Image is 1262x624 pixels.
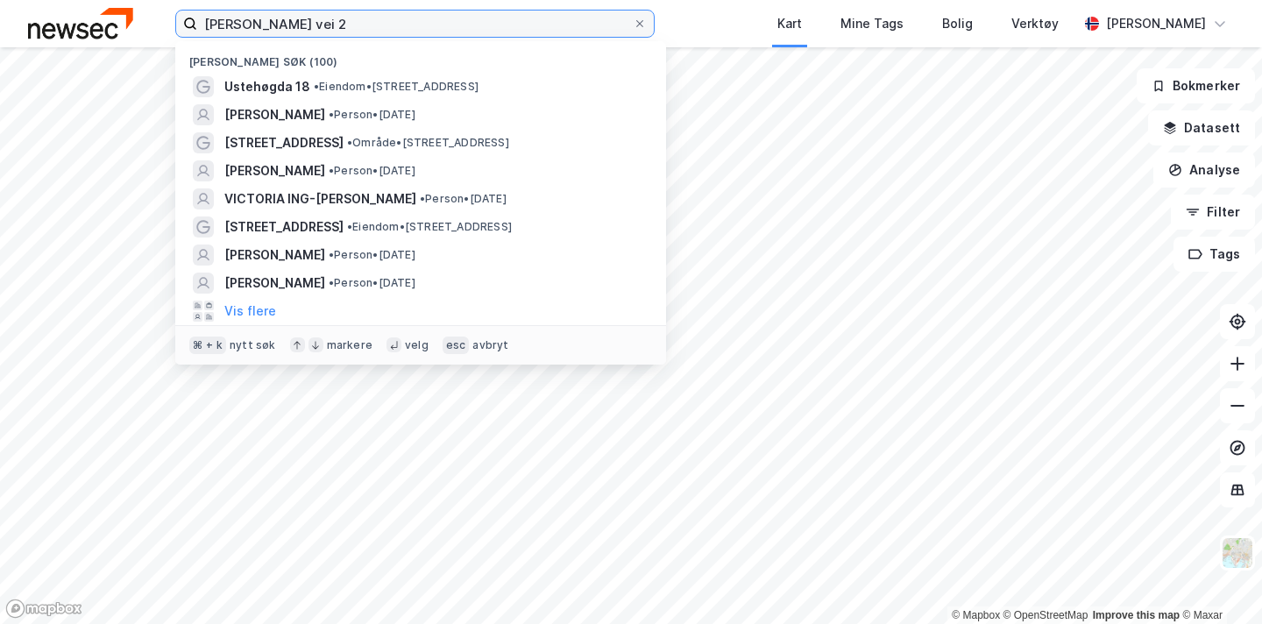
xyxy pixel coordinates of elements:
[329,248,415,262] span: Person • [DATE]
[224,132,344,153] span: [STREET_ADDRESS]
[230,338,276,352] div: nytt søk
[329,248,334,261] span: •
[1153,152,1255,188] button: Analyse
[327,338,372,352] div: markere
[472,338,508,352] div: avbryt
[1174,540,1262,624] iframe: Chat Widget
[1106,13,1206,34] div: [PERSON_NAME]
[329,276,334,289] span: •
[777,13,802,34] div: Kart
[347,136,509,150] span: Område • [STREET_ADDRESS]
[420,192,425,205] span: •
[1003,609,1088,621] a: OpenStreetMap
[420,192,507,206] span: Person • [DATE]
[952,609,1000,621] a: Mapbox
[224,245,325,266] span: [PERSON_NAME]
[329,164,415,178] span: Person • [DATE]
[224,104,325,125] span: [PERSON_NAME]
[314,80,479,94] span: Eiendom • [STREET_ADDRESS]
[347,220,512,234] span: Eiendom • [STREET_ADDRESS]
[1173,237,1255,272] button: Tags
[329,276,415,290] span: Person • [DATE]
[175,41,666,73] div: [PERSON_NAME] søk (100)
[314,80,319,93] span: •
[189,337,226,354] div: ⌘ + k
[1011,13,1059,34] div: Verktøy
[224,273,325,294] span: [PERSON_NAME]
[329,108,334,121] span: •
[224,216,344,238] span: [STREET_ADDRESS]
[329,164,334,177] span: •
[1221,536,1254,570] img: Z
[224,160,325,181] span: [PERSON_NAME]
[1093,609,1180,621] a: Improve this map
[224,188,416,209] span: VICTORIA ING-[PERSON_NAME]
[5,599,82,619] a: Mapbox homepage
[1171,195,1255,230] button: Filter
[197,11,633,37] input: Søk på adresse, matrikkel, gårdeiere, leietakere eller personer
[405,338,429,352] div: velg
[224,301,276,322] button: Vis flere
[329,108,415,122] span: Person • [DATE]
[28,8,133,39] img: newsec-logo.f6e21ccffca1b3a03d2d.png
[224,76,310,97] span: Ustehøgda 18
[347,220,352,233] span: •
[1174,540,1262,624] div: Kontrollprogram for chat
[942,13,973,34] div: Bolig
[1148,110,1255,145] button: Datasett
[1137,68,1255,103] button: Bokmerker
[443,337,470,354] div: esc
[840,13,904,34] div: Mine Tags
[347,136,352,149] span: •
